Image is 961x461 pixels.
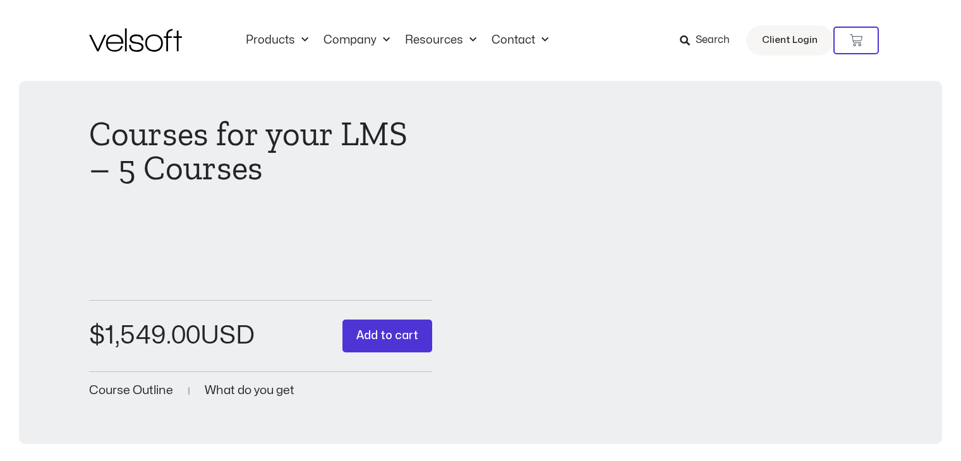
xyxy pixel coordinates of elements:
button: Add to cart [342,320,432,353]
h1: Courses for your LMS – 5 Courses [89,117,433,185]
a: ProductsMenu Toggle [238,33,316,47]
img: Velsoft Training Materials [89,28,182,52]
bdi: 1,549.00 [89,323,200,348]
span: Search [696,32,730,49]
span: $ [89,323,105,348]
nav: Menu [238,33,556,47]
a: Course Outline [89,385,173,397]
a: ResourcesMenu Toggle [397,33,484,47]
a: Client Login [746,25,833,56]
span: Client Login [762,32,818,49]
a: CompanyMenu Toggle [316,33,397,47]
a: Search [680,30,739,51]
a: What do you get [205,385,294,397]
a: ContactMenu Toggle [484,33,556,47]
